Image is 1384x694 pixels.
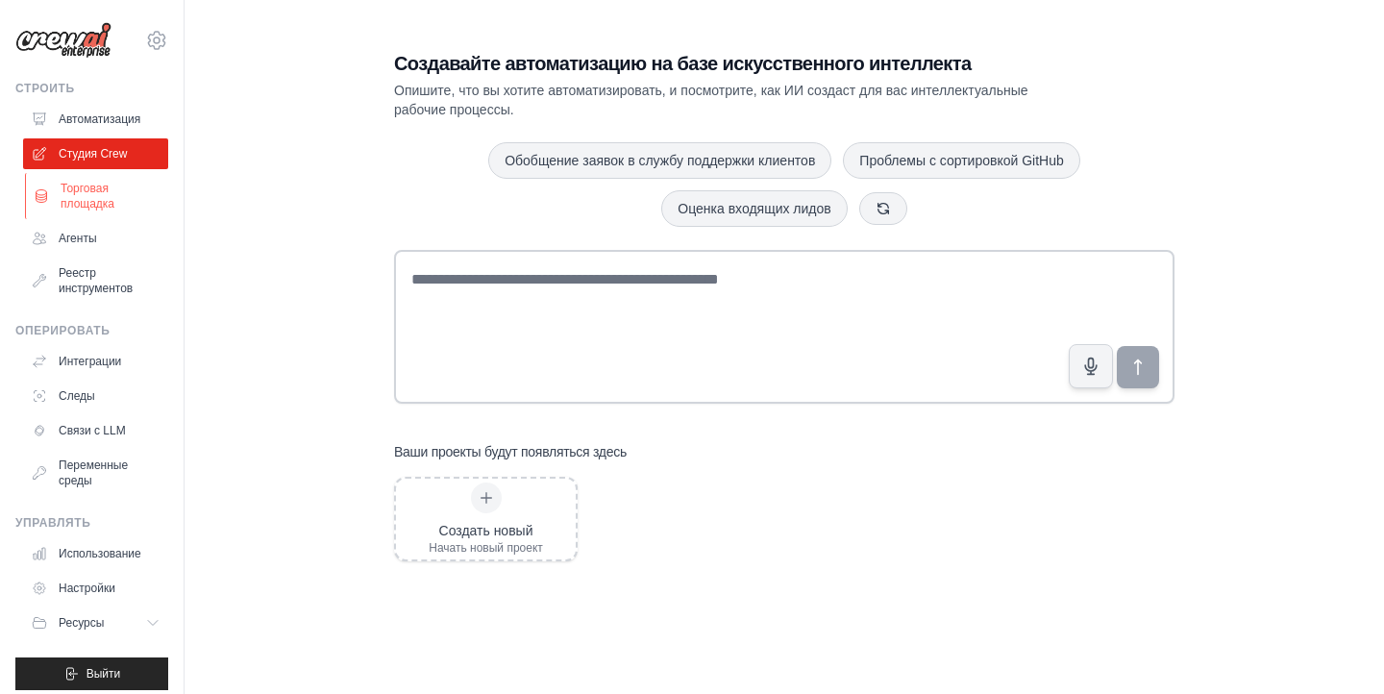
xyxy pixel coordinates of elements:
font: Связи с LLM [59,424,126,437]
iframe: Виджет чата [1288,602,1384,694]
font: Ваши проекты будут появляться здесь [394,444,627,459]
a: Торговая площадка [25,173,170,219]
font: Реестр инструментов [59,266,133,295]
a: Настройки [23,573,168,604]
font: Ресурсы [59,616,104,630]
a: Использование [23,538,168,569]
button: Получите новые предложения [859,192,907,225]
font: Выйти [86,667,121,681]
font: Оценка входящих лидов [678,201,831,216]
font: Торговая площадка [61,182,114,211]
button: Проблемы с сортировкой GitHub [843,142,1079,179]
font: Следы [59,389,95,403]
font: Строить [15,82,75,95]
font: Оперировать [15,324,110,337]
font: Настройки [59,582,115,595]
a: Следы [23,381,168,411]
a: Реестр инструментов [23,258,168,304]
a: Автоматизация [23,104,168,135]
button: Оценка входящих лидов [661,190,848,227]
font: Проблемы с сортировкой GitHub [859,153,1063,168]
font: Интеграции [59,355,121,368]
font: Использование [59,547,141,560]
a: Переменные среды [23,450,168,496]
a: Агенты [23,223,168,254]
a: Интеграции [23,346,168,377]
font: Создать новый [439,523,533,538]
font: Начать новый проект [429,541,543,555]
button: Обобщение заявок в службу поддержки клиентов [488,142,831,179]
font: Создавайте автоматизацию на базе искусственного интеллекта [394,53,971,74]
font: Автоматизация [59,112,140,126]
font: Студия Crew [59,147,127,161]
font: Обобщение заявок в службу поддержки клиентов [505,153,815,168]
a: Связи с LLM [23,415,168,446]
img: Логотип [15,22,111,59]
button: Выйти [15,657,168,690]
button: Ресурсы [23,607,168,638]
font: Переменные среды [59,459,128,487]
button: Нажмите, чтобы озвучить свою идею автоматизации [1069,344,1113,388]
a: Студия Crew [23,138,168,169]
font: Управлять [15,516,90,530]
font: Агенты [59,232,97,245]
font: Опишите, что вы хотите автоматизировать, и посмотрите, как ИИ создаст для вас интеллектуальные ра... [394,83,1028,117]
